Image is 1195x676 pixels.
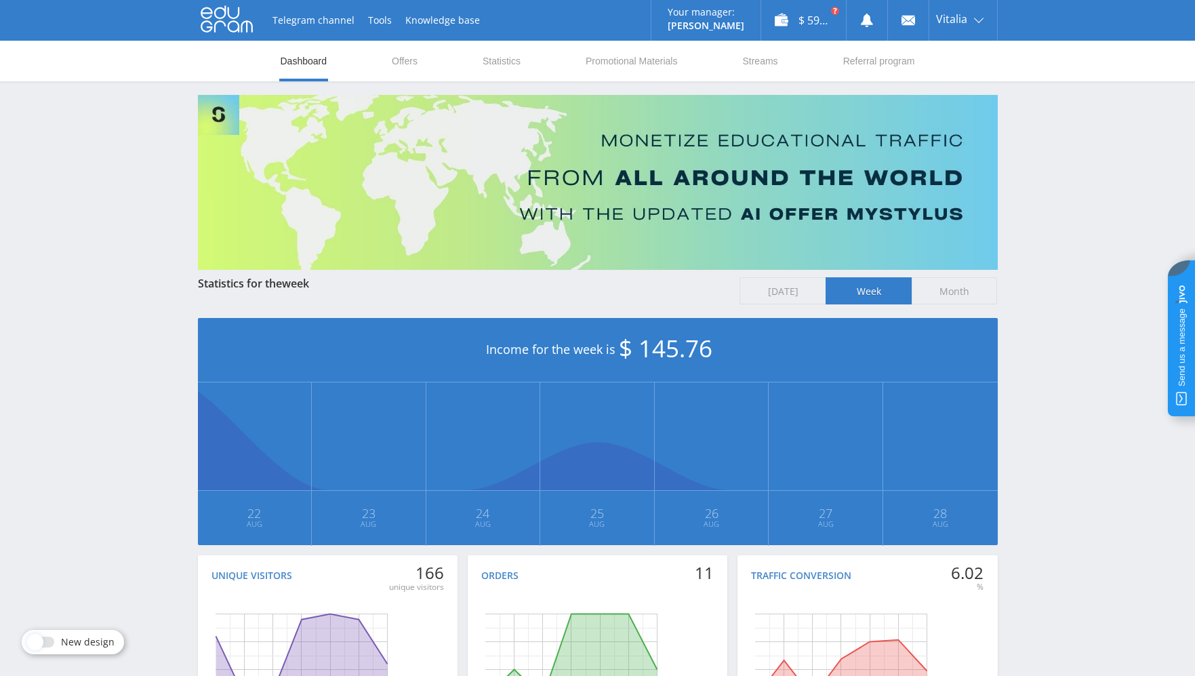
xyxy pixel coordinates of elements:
div: 166 [389,563,444,582]
span: 23 [312,508,425,519]
div: 6.02 [951,563,984,582]
span: Aug [312,519,425,530]
span: 28 [884,508,997,519]
span: New design [61,637,115,648]
div: Income for the week is [198,318,998,382]
a: Streams [741,41,779,81]
span: week [282,276,309,291]
div: Orders [481,570,519,581]
div: 11 [695,563,714,582]
a: Referral program [842,41,916,81]
div: % [951,582,984,593]
span: Aug [541,519,653,530]
span: Aug [884,519,997,530]
span: Aug [655,519,768,530]
img: Banner [198,95,998,270]
span: 24 [427,508,540,519]
span: 27 [769,508,882,519]
div: Statistics for the [198,277,727,290]
p: [PERSON_NAME] [668,20,744,31]
span: 26 [655,508,768,519]
div: Traffic conversion [751,570,851,581]
span: 22 [199,508,311,519]
div: unique visitors [389,582,444,593]
div: Unique visitors [211,570,292,581]
a: Dashboard [279,41,329,81]
a: Promotional Materials [584,41,678,81]
a: Statistics [481,41,522,81]
span: Aug [769,519,882,530]
span: $ 145.76 [619,332,712,364]
p: Your manager: [668,7,744,18]
span: Week [826,277,912,304]
span: Month [912,277,998,304]
span: [DATE] [740,277,826,304]
span: Aug [199,519,311,530]
span: Vitalia [936,14,967,24]
span: Aug [427,519,540,530]
span: 25 [541,508,653,519]
a: Offers [390,41,419,81]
